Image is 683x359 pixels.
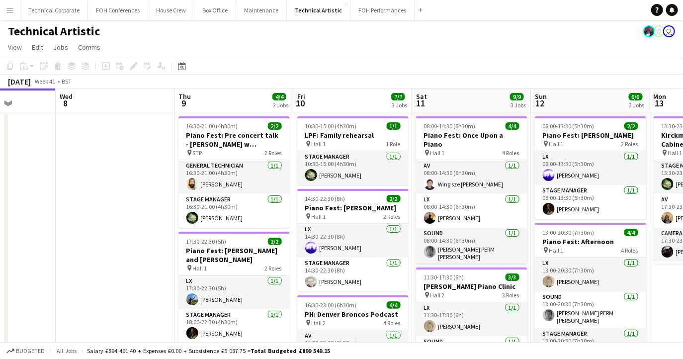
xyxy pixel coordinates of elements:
app-card-role: AV1/108:00-14:30 (6h30m)Wing sze [PERSON_NAME] [416,160,527,194]
button: FOH Conferences [88,0,148,20]
app-card-role: LX1/117:30-22:30 (5h)[PERSON_NAME] [178,275,290,309]
span: View [8,43,22,52]
span: Mon [654,92,667,101]
span: 2 Roles [265,265,282,272]
a: Edit [28,41,47,54]
app-user-avatar: Liveforce Admin [653,25,665,37]
span: 2 Roles [384,213,401,220]
span: 11:30-17:30 (6h) [424,273,464,281]
span: 4 Roles [503,149,519,157]
span: 10 [296,97,305,109]
span: Hall 1 [312,213,326,220]
span: 1 Role [386,140,401,148]
span: Budgeted [16,348,45,355]
span: 4/4 [624,229,638,236]
span: 13 [652,97,667,109]
app-card-role: LX1/114:30-22:30 (8h)[PERSON_NAME] [297,224,409,258]
span: 11 [415,97,427,109]
span: 4/4 [506,122,519,130]
app-job-card: 10:30-15:00 (4h30m)1/1LPF: Family rehearsal Hall 11 RoleStage Manager1/110:30-15:00 (4h30m)[PERSO... [297,116,409,185]
app-card-role: Stage Manager1/110:30-15:00 (4h30m)[PERSON_NAME] [297,151,409,185]
span: 13:00-20:30 (7h30m) [543,229,595,236]
app-card-role: Stage Manager1/118:00-22:30 (4h30m)[PERSON_NAME] [178,309,290,343]
span: Hall 1 [549,247,564,254]
span: Hall 2 [430,291,445,299]
h3: Piano Fest: Once Upon a Piano [416,131,527,149]
span: 3 Roles [503,291,519,299]
div: 3 Jobs [511,101,526,109]
button: Technical Artistic [287,0,350,20]
div: 2 Jobs [629,101,645,109]
span: Hall 1 [312,140,326,148]
app-card-role: LX1/108:00-14:30 (6h30m)[PERSON_NAME] [416,194,527,228]
app-job-card: 17:30-22:30 (5h)2/2Piano Fest: [PERSON_NAME] and [PERSON_NAME] Hall 12 RolesLX1/117:30-22:30 (5h)... [178,232,290,343]
span: Sat [416,92,427,101]
span: Hall 1 [549,140,564,148]
button: House Crew [148,0,194,20]
span: STP [193,149,202,157]
div: 14:30-22:30 (8h)2/2Piano Fest: [PERSON_NAME] Hall 12 RolesLX1/114:30-22:30 (8h)[PERSON_NAME]Stage... [297,189,409,291]
span: 1/1 [387,122,401,130]
span: Total Budgeted £899 549.15 [251,347,330,355]
span: 8 [58,97,73,109]
h3: PH: Denver Broncos Podcast [297,310,409,319]
app-card-role: Stage Manager1/108:00-13:30 (5h30m)[PERSON_NAME] [535,185,646,219]
span: 14:30-22:30 (8h) [305,195,345,202]
div: Salary £894 461.40 + Expenses £0.00 + Subsistence £5 087.75 = [87,347,330,355]
span: 4 Roles [621,247,638,254]
h3: Piano Fest: [PERSON_NAME] [535,131,646,140]
a: View [4,41,26,54]
span: Hall 1 [193,265,207,272]
span: 3/3 [506,273,519,281]
app-job-card: 08:00-13:30 (5h30m)2/2Piano Fest: [PERSON_NAME] Hall 12 RolesLX1/108:00-13:30 (5h30m)[PERSON_NAME... [535,116,646,219]
app-card-role: Stage Manager1/116:30-21:00 (4h30m)[PERSON_NAME] [178,194,290,228]
span: Comms [78,43,100,52]
app-card-role: Sound1/108:00-14:30 (6h30m)[PERSON_NAME] PERM [PERSON_NAME] [416,228,527,265]
button: FOH Performances [350,0,415,20]
h3: Piano Fest: Afternoon [535,237,646,246]
span: Sun [535,92,547,101]
button: Budgeted [5,346,46,357]
span: Jobs [53,43,68,52]
span: 08:00-14:30 (6h30m) [424,122,476,130]
app-card-role: Sound1/113:00-20:30 (7h30m)[PERSON_NAME] PERM [PERSON_NAME] [535,291,646,328]
div: 3 Jobs [392,101,407,109]
h3: Piano Fest: [PERSON_NAME] [297,203,409,212]
span: Thu [178,92,191,101]
span: Hall 1 [668,149,683,157]
app-card-role: General Technician1/116:30-21:00 (4h30m)[PERSON_NAME] [178,160,290,194]
button: Technical Corporate [20,0,88,20]
span: 10:30-15:00 (4h30m) [305,122,357,130]
span: 6/6 [629,93,643,100]
span: 16:30-23:00 (6h30m) [305,301,357,309]
app-user-avatar: Nathan PERM Birdsall [663,25,675,37]
div: 16:30-21:00 (4h30m)2/2Piano Fest: Pre concert talk - [PERSON_NAME] w [PERSON_NAME] and [PERSON_NA... [178,116,290,228]
app-card-role: LX1/108:00-13:30 (5h30m)[PERSON_NAME] [535,151,646,185]
span: Hall 2 [312,319,326,327]
app-card-role: LX1/111:30-17:30 (6h)[PERSON_NAME] [416,302,527,336]
app-user-avatar: Zubair PERM Dhalla [643,25,655,37]
span: 12 [533,97,547,109]
app-job-card: 08:00-14:30 (6h30m)4/4Piano Fest: Once Upon a Piano Hall 14 RolesAV1/108:00-14:30 (6h30m)Wing sze... [416,116,527,264]
span: 08:00-13:30 (5h30m) [543,122,595,130]
span: 9/9 [510,93,524,100]
h3: Piano Fest: Pre concert talk - [PERSON_NAME] w [PERSON_NAME] and [PERSON_NAME] [178,131,290,149]
h3: [PERSON_NAME] Piano Clinic [416,282,527,291]
span: 2/2 [624,122,638,130]
span: Week 41 [33,78,58,85]
a: Jobs [49,41,72,54]
app-card-role: LX1/113:00-20:30 (7h30m)[PERSON_NAME] [535,258,646,291]
span: Fri [297,92,305,101]
span: 2 Roles [621,140,638,148]
span: Edit [32,43,43,52]
span: Hall 1 [430,149,445,157]
app-card-role: Stage Manager1/114:30-22:30 (8h)[PERSON_NAME] [297,258,409,291]
span: 4/4 [387,301,401,309]
span: 16:30-21:00 (4h30m) [186,122,238,130]
span: Wed [60,92,73,101]
h1: Technical Artistic [8,24,100,39]
h3: Piano Fest: [PERSON_NAME] and [PERSON_NAME] [178,246,290,264]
